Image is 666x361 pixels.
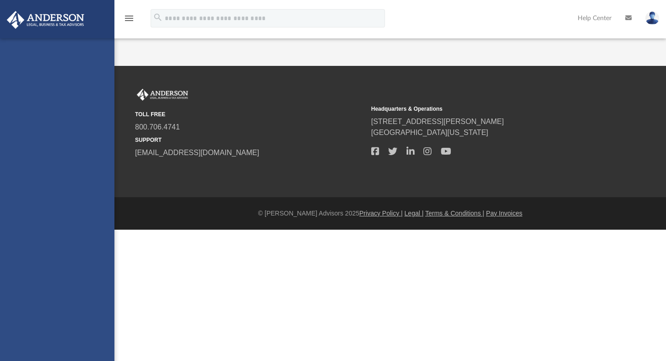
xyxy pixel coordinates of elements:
[371,105,601,113] small: Headquarters & Operations
[135,89,190,101] img: Anderson Advisors Platinum Portal
[405,210,424,217] a: Legal |
[135,123,180,131] a: 800.706.4741
[135,136,365,144] small: SUPPORT
[124,13,135,24] i: menu
[645,11,659,25] img: User Pic
[114,209,666,218] div: © [PERSON_NAME] Advisors 2025
[135,149,259,156] a: [EMAIL_ADDRESS][DOMAIN_NAME]
[371,118,504,125] a: [STREET_ADDRESS][PERSON_NAME]
[124,17,135,24] a: menu
[425,210,484,217] a: Terms & Conditions |
[359,210,403,217] a: Privacy Policy |
[486,210,522,217] a: Pay Invoices
[135,110,365,119] small: TOLL FREE
[153,12,163,22] i: search
[371,129,488,136] a: [GEOGRAPHIC_DATA][US_STATE]
[4,11,87,29] img: Anderson Advisors Platinum Portal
